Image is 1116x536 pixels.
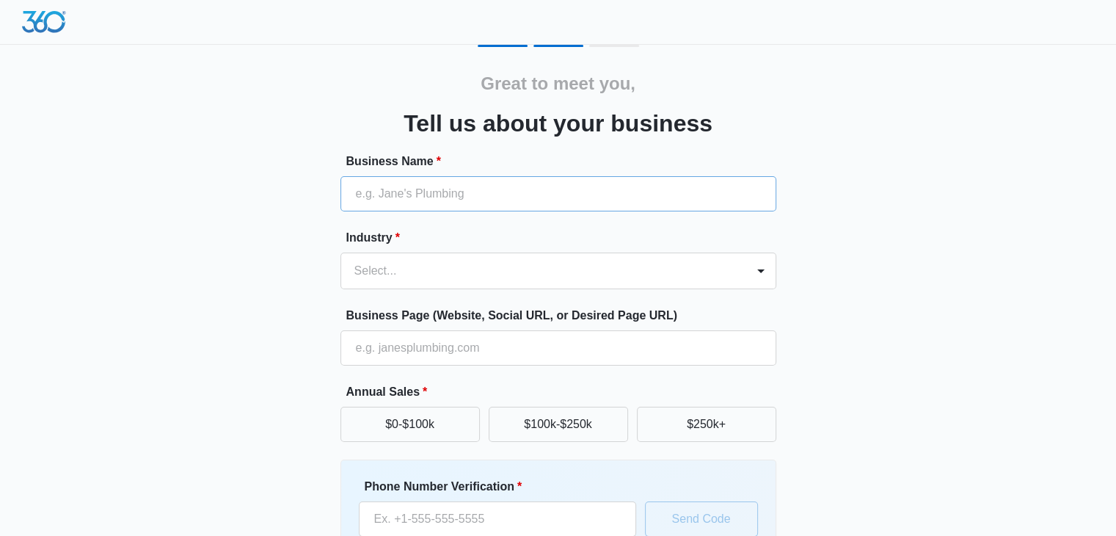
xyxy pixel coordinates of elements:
h2: Great to meet you, [481,70,635,97]
h3: Tell us about your business [404,106,712,141]
button: $0-$100k [340,407,480,442]
label: Annual Sales [346,383,782,401]
label: Business Page (Website, Social URL, or Desired Page URL) [346,307,782,325]
button: $250k+ [637,407,776,442]
input: e.g. janesplumbing.com [340,330,776,366]
label: Phone Number Verification [365,478,642,496]
input: e.g. Jane's Plumbing [340,176,776,211]
label: Business Name [346,153,782,170]
button: $100k-$250k [489,407,628,442]
label: Industry [346,229,782,247]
